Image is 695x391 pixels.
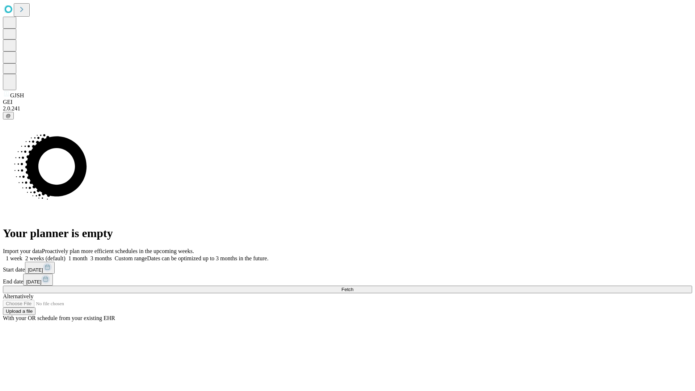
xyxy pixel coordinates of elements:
span: 2 weeks (default) [25,255,66,261]
h1: Your planner is empty [3,227,692,240]
div: Start date [3,262,692,274]
button: @ [3,112,14,119]
button: Fetch [3,286,692,293]
span: 1 month [68,255,88,261]
span: 1 week [6,255,22,261]
button: [DATE] [23,274,53,286]
span: With your OR schedule from your existing EHR [3,315,115,321]
span: [DATE] [28,267,43,273]
span: 3 months [90,255,112,261]
span: Proactively plan more efficient schedules in the upcoming weeks. [42,248,194,254]
button: Upload a file [3,307,35,315]
span: Fetch [341,287,353,292]
span: @ [6,113,11,118]
button: [DATE] [25,262,55,274]
span: Import your data [3,248,42,254]
span: GJSH [10,92,24,98]
span: [DATE] [26,279,41,285]
span: Alternatively [3,293,33,299]
span: Custom range [115,255,147,261]
span: Dates can be optimized up to 3 months in the future. [147,255,268,261]
div: End date [3,274,692,286]
div: GEI [3,99,692,105]
div: 2.0.241 [3,105,692,112]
